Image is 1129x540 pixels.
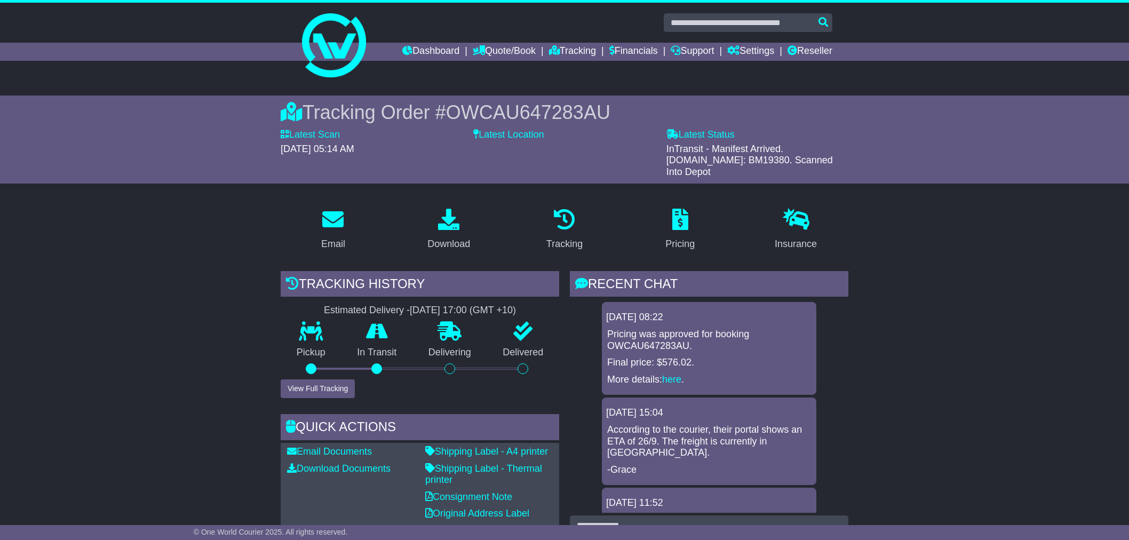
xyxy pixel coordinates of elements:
[321,237,345,251] div: Email
[606,407,812,419] div: [DATE] 15:04
[606,497,812,509] div: [DATE] 11:52
[549,43,596,61] a: Tracking
[425,508,529,519] a: Original Address Label
[281,347,341,359] p: Pickup
[539,205,590,255] a: Tracking
[425,463,542,486] a: Shipping Label - Thermal printer
[607,357,811,369] p: Final price: $576.02.
[412,347,487,359] p: Delivering
[427,237,470,251] div: Download
[281,144,354,154] span: [DATE] 05:14 AM
[314,205,352,255] a: Email
[425,491,512,502] a: Consignment Note
[671,43,714,61] a: Support
[473,129,544,141] label: Latest Location
[281,271,559,300] div: Tracking history
[665,237,695,251] div: Pricing
[662,374,681,385] a: here
[341,347,413,359] p: In Transit
[666,144,833,177] span: InTransit - Manifest Arrived. [DOMAIN_NAME]: BM19380. Scanned Into Depot
[768,205,824,255] a: Insurance
[775,237,817,251] div: Insurance
[281,101,848,124] div: Tracking Order #
[410,305,516,316] div: [DATE] 17:00 (GMT +10)
[446,101,610,123] span: OWCAU647283AU
[546,237,583,251] div: Tracking
[420,205,477,255] a: Download
[727,43,774,61] a: Settings
[281,379,355,398] button: View Full Tracking
[487,347,560,359] p: Delivered
[281,414,559,443] div: Quick Actions
[402,43,459,61] a: Dashboard
[607,374,811,386] p: More details: .
[658,205,702,255] a: Pricing
[607,464,811,476] p: -Grace
[281,129,340,141] label: Latest Scan
[606,312,812,323] div: [DATE] 08:22
[607,424,811,459] p: According to the courier, their portal shows an ETA of 26/9. The freight is currently in [GEOGRAP...
[609,43,658,61] a: Financials
[281,305,559,316] div: Estimated Delivery -
[666,129,735,141] label: Latest Status
[194,528,348,536] span: © One World Courier 2025. All rights reserved.
[788,43,832,61] a: Reseller
[607,329,811,352] p: Pricing was approved for booking OWCAU647283AU.
[570,271,848,300] div: RECENT CHAT
[287,446,372,457] a: Email Documents
[287,463,391,474] a: Download Documents
[473,43,536,61] a: Quote/Book
[425,446,548,457] a: Shipping Label - A4 printer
